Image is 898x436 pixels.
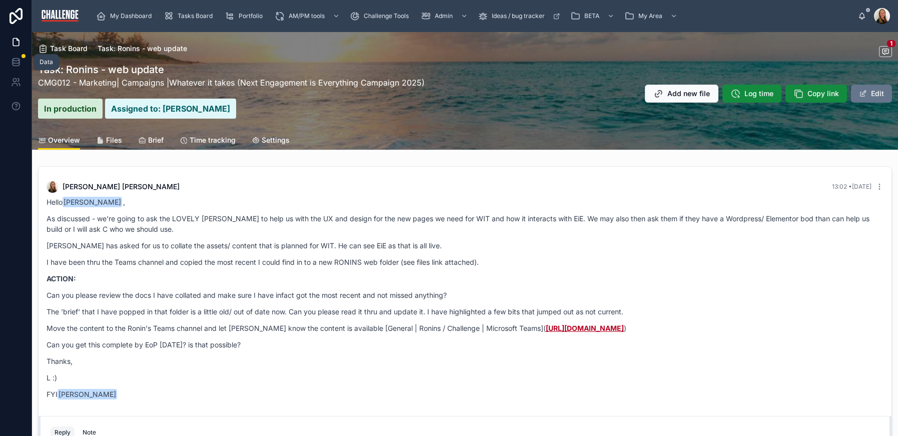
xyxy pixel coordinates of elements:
[63,197,122,207] span: [PERSON_NAME]
[47,274,76,283] strong: ACTION:
[239,12,263,20] span: Portfolio
[47,240,883,251] p: [PERSON_NAME] has asked for us to collate the assets/ content that is planned for WIT. He can see...
[435,12,453,20] span: Admin
[93,7,159,25] a: My Dashboard
[364,12,409,20] span: Challenge Tools
[567,7,619,25] a: BETA
[347,7,416,25] a: Challenge Tools
[38,99,103,119] mark: In production
[887,40,895,47] span: 1
[492,12,545,20] span: Ideas / bug tracker
[645,85,718,103] button: Add new file
[546,324,624,332] a: [URL][DOMAIN_NAME]
[148,135,164,145] span: Brief
[38,77,425,89] p: | Campaigns |
[48,135,80,145] span: Overview
[584,12,599,20] span: BETA
[222,7,270,25] a: Portfolio
[252,131,290,151] a: Settings
[621,7,682,25] a: My Area
[88,5,858,27] div: scrollable content
[138,131,164,151] a: Brief
[110,12,152,20] span: My Dashboard
[98,44,187,54] a: Task: Ronins - web update
[58,389,117,399] span: [PERSON_NAME]
[178,12,213,20] span: Tasks Board
[47,197,883,207] p: Hello ,
[63,182,180,192] span: [PERSON_NAME] [PERSON_NAME]
[47,257,883,267] p: I have been thru the Teams channel and copied the most recent I could find in to a new RONINS web...
[807,89,839,99] span: Copy link
[40,8,80,24] img: App logo
[879,46,892,59] button: 1
[96,131,122,151] a: Files
[47,389,883,399] p: FYI
[667,89,710,99] span: Add new file
[190,135,236,145] span: Time tracking
[289,12,325,20] span: AM/PM tools
[832,183,871,190] span: 13:02 • [DATE]
[851,85,892,103] button: Edit
[105,99,236,119] mark: Assigned to: [PERSON_NAME]
[262,135,290,145] span: Settings
[180,131,236,151] a: Time tracking
[418,7,473,25] a: Admin
[272,7,345,25] a: AM/PM tools
[106,135,122,145] span: Files
[38,78,117,88] a: CMG012 - Marketing
[38,131,80,150] a: Overview
[47,356,883,366] p: Thanks,
[47,323,883,333] p: Move the content to the Ronin's Teams channel and let [PERSON_NAME] know the content is available...
[47,339,883,350] p: Can you get this complete by EoP [DATE]? is that possible?
[161,7,220,25] a: Tasks Board
[722,85,781,103] button: Log time
[169,78,425,88] a: Whatever it takes (Next Engagement is Everything Campaign 2025)
[47,372,883,383] p: L :)
[38,44,88,54] a: Task Board
[475,7,565,25] a: Ideas / bug tracker
[638,12,662,20] span: My Area
[47,290,883,300] p: Can you please review the docs I have collated and make sure I have infact got the most recent an...
[785,85,847,103] button: Copy link
[38,63,425,77] h1: Task: Ronins - web update
[744,89,773,99] span: Log time
[50,44,88,54] span: Task Board
[47,306,883,317] p: The 'brief' that I have popped in that folder is a little old/ out of date now. Can you please re...
[40,58,53,66] div: Data
[47,213,883,234] p: As discussed - we're going to ask the LOVELY [PERSON_NAME] to help us with the UX and design for ...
